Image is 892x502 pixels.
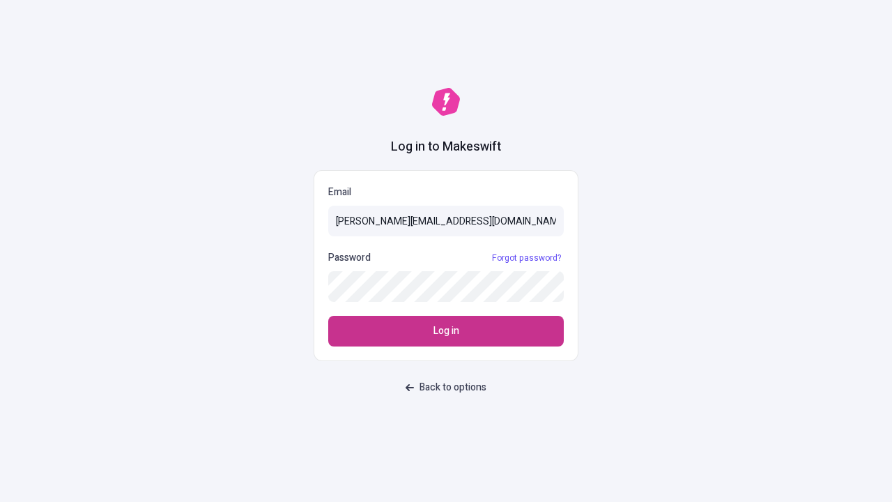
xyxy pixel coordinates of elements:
[328,206,564,236] input: Email
[420,380,486,395] span: Back to options
[328,250,371,266] p: Password
[328,185,564,200] p: Email
[397,375,495,400] button: Back to options
[489,252,564,264] a: Forgot password?
[391,138,501,156] h1: Log in to Makeswift
[328,316,564,347] button: Log in
[433,324,459,339] span: Log in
